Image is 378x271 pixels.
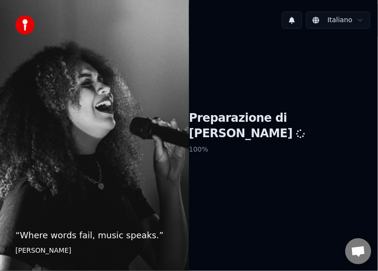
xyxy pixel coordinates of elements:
[15,229,174,242] p: “ Where words fail, music speaks. ”
[189,141,378,158] p: 100 %
[345,238,371,264] div: Aprire la chat
[15,246,174,256] footer: [PERSON_NAME]
[189,111,378,142] h1: Preparazione di [PERSON_NAME]
[15,15,35,35] img: youka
